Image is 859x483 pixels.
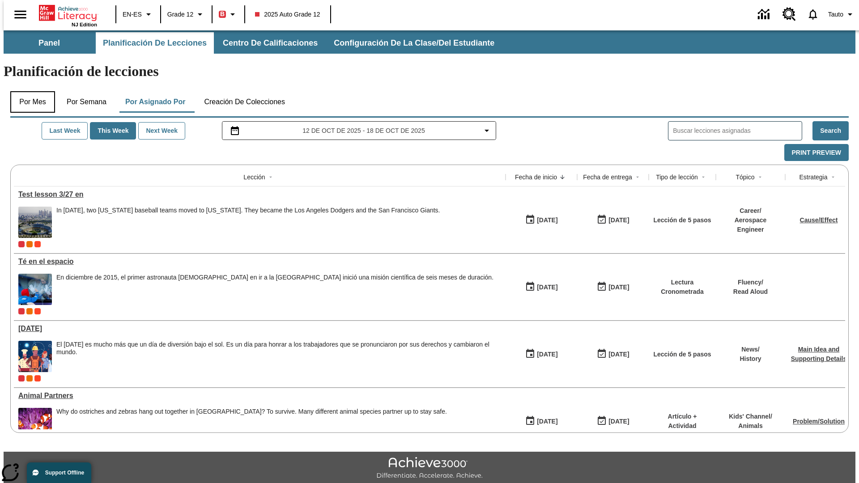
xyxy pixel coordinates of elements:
[4,30,855,54] div: Subbarra de navegación
[729,421,772,431] p: Animals
[4,63,855,80] h1: Planificación de lecciones
[828,10,843,19] span: Tauto
[56,274,493,305] span: En diciembre de 2015, el primer astronauta británico en ir a la Estación Espacial Internacional i...
[26,241,33,247] div: OL 2025 Auto Grade 12
[243,173,265,182] div: Lección
[729,412,772,421] p: Kids' Channel /
[56,207,440,214] div: In [DATE], two [US_STATE] baseball teams moved to [US_STATE]. They became the Los Angeles Dodgers...
[537,282,557,293] div: [DATE]
[537,349,557,360] div: [DATE]
[39,4,97,22] a: Portada
[594,413,632,430] button: 06/30/26: Último día en que podrá accederse la lección
[828,172,838,182] button: Sort
[740,345,761,354] p: News /
[594,279,632,296] button: 10/12/25: Último día en que podrá accederse la lección
[56,274,493,281] div: En diciembre de 2015, el primer astronauta [DEMOGRAPHIC_DATA] en ir a la [GEOGRAPHIC_DATA] inició...
[18,241,25,247] span: Current Class
[42,122,88,140] button: Last Week
[18,207,52,238] img: Dodgers stadium.
[801,3,825,26] a: Notificaciones
[653,278,711,297] p: Lectura Cronometrada
[673,124,802,137] input: Buscar lecciones asignadas
[56,408,447,415] div: Why do ostriches and zebras hang out together in [GEOGRAPHIC_DATA]? To survive. Many different an...
[812,121,849,140] button: Search
[96,32,214,54] button: Planificación de lecciones
[56,341,501,356] div: El [DATE] es mucho más que un día de diversión bajo el sol. Es un día para honrar a los trabajado...
[265,172,276,182] button: Sort
[26,308,33,314] div: OL 2025 Auto Grade 12
[825,6,859,22] button: Perfil/Configuración
[583,173,632,182] div: Fecha de entrega
[656,173,698,182] div: Tipo de lección
[255,10,320,19] span: 2025 Auto Grade 12
[327,32,502,54] button: Configuración de la clase/del estudiante
[720,206,781,216] p: Career /
[18,274,52,305] img: An astronaut, the first from the United Kingdom to travel to the International Space Station, wav...
[594,212,632,229] button: 10/13/25: Último día en que podrá accederse la lección
[18,191,501,199] a: Test lesson 3/27 en, Lessons
[653,412,711,431] p: Artículo + Actividad
[557,172,568,182] button: Sort
[740,354,761,364] p: History
[522,212,561,229] button: 10/13/25: Primer día en que estuvo disponible la lección
[119,6,157,22] button: Language: EN-ES, Selecciona un idioma
[302,126,425,136] span: 12 de oct de 2025 - 18 de oct de 2025
[34,308,41,314] div: Test 1
[4,32,502,54] div: Subbarra de navegación
[34,241,41,247] span: Test 1
[34,375,41,381] div: Test 1
[632,172,643,182] button: Sort
[72,22,97,27] span: NJ Edition
[56,341,501,372] div: El Día del Trabajo es mucho más que un día de diversión bajo el sol. Es un día para honrar a los ...
[720,216,781,234] p: Aerospace Engineer
[522,279,561,296] button: 10/06/25: Primer día en que estuvo disponible la lección
[608,215,629,226] div: [DATE]
[753,2,777,27] a: Centro de información
[755,172,765,182] button: Sort
[123,10,142,19] span: EN-ES
[56,207,440,238] span: In 1958, two New York baseball teams moved to California. They became the Los Angeles Dodgers and...
[18,341,52,372] img: A banner with a blue background shows an illustrated row of diverse men and women dressed in clot...
[18,392,501,400] div: Animal Partners
[197,91,292,113] button: Creación de colecciones
[698,172,709,182] button: Sort
[18,308,25,314] div: Current Class
[481,125,492,136] svg: Collapse Date Range Filter
[18,408,52,439] img: Three clownfish swim around a purple anemone.
[537,416,557,427] div: [DATE]
[60,91,114,113] button: Por semana
[608,349,629,360] div: [DATE]
[733,287,768,297] p: Read Aloud
[138,122,185,140] button: Next Week
[784,144,849,161] button: Print Preview
[220,8,225,20] span: B
[18,258,501,266] a: Té en el espacio, Lessons
[26,375,33,381] div: OL 2025 Auto Grade 12
[18,392,501,400] a: Animal Partners, Lessons
[608,282,629,293] div: [DATE]
[38,38,60,48] span: Panel
[18,325,501,333] div: Día del Trabajo
[226,125,493,136] button: Seleccione el intervalo de fechas opción del menú
[733,278,768,287] p: Fluency /
[118,91,193,113] button: Por asignado por
[799,173,827,182] div: Estrategia
[7,1,34,28] button: Abrir el menú lateral
[334,38,494,48] span: Configuración de la clase/del estudiante
[223,38,318,48] span: Centro de calificaciones
[800,216,838,224] a: Cause/Effect
[522,413,561,430] button: 07/07/25: Primer día en que estuvo disponible la lección
[791,346,846,362] a: Main Idea and Supporting Details
[45,470,84,476] span: Support Offline
[18,375,25,381] div: Current Class
[103,38,207,48] span: Planificación de lecciones
[653,216,711,225] p: Lección de 5 pasos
